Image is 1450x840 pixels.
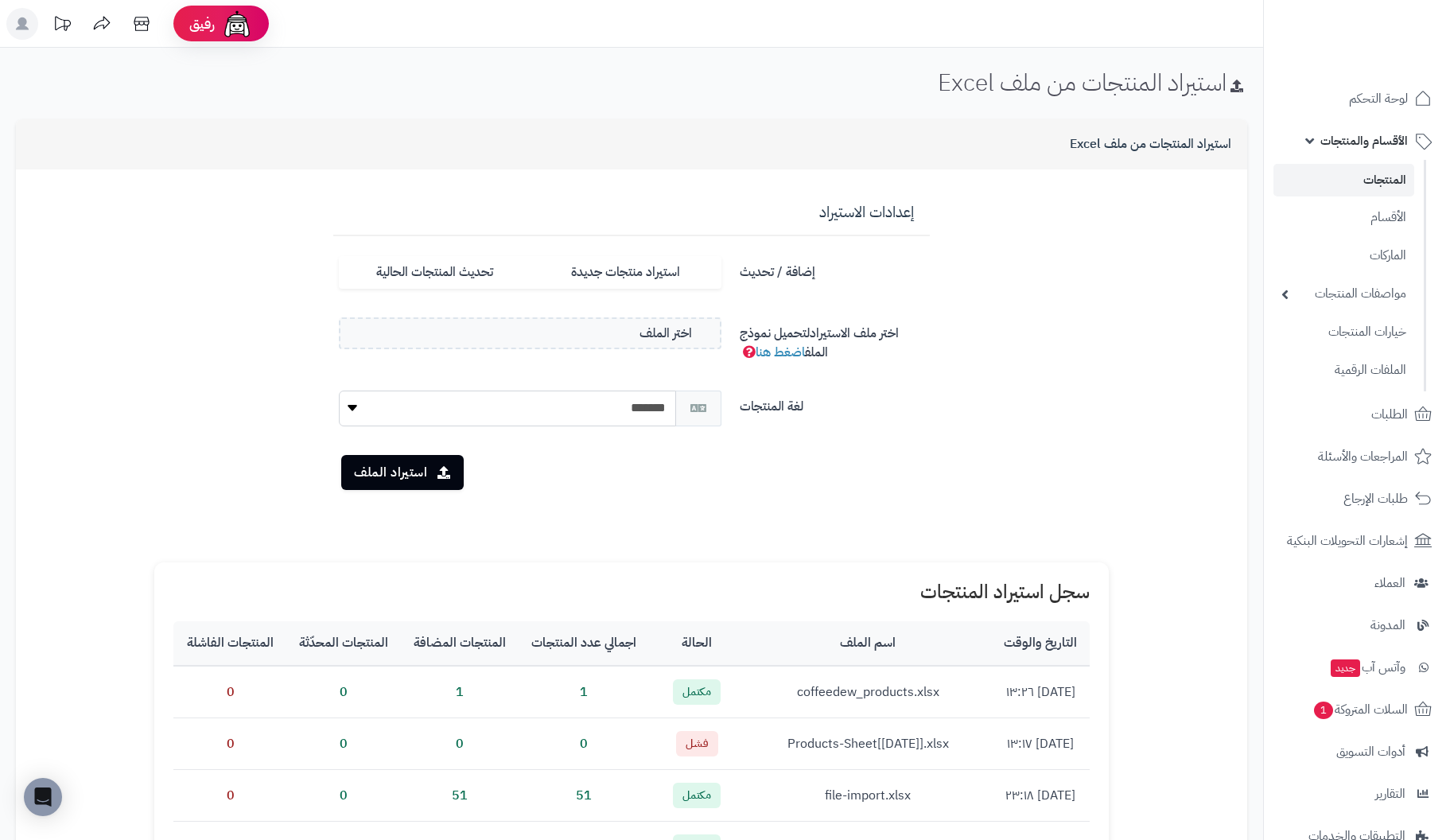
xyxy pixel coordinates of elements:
[1331,659,1360,677] span: جديد
[1342,39,1435,72] img: logo-2.png
[24,778,62,816] div: Open Intercom Messenger
[1273,395,1440,434] a: الطلبات
[991,718,1090,770] td: [DATE] ١٣:١٧
[519,718,649,770] td: 0
[286,770,401,822] td: 0
[1336,741,1405,763] span: أدوات التسويق
[991,666,1090,717] td: [DATE] ١٣:٢٦
[1318,445,1408,468] span: المراجعات والأسئلة
[1273,564,1440,602] a: العملاء
[1287,530,1408,552] span: إشعارات التحويلات البنكية
[673,679,721,705] span: مكتمل
[1371,403,1408,426] span: الطلبات
[530,256,721,289] label: استيراد منتجات جديدة
[1312,698,1408,721] span: السلات المتروكة
[1273,775,1440,813] a: التقارير
[1320,130,1408,152] span: الأقسام والمنتجات
[756,343,805,362] a: اضغط هنا
[189,14,215,33] span: رفيق
[740,324,828,362] span: لتحميل نموذج الملف
[1273,480,1440,518] a: طلبات الإرجاع
[341,455,464,490] button: استيراد الملف
[42,8,82,44] a: تحديثات المنصة
[744,718,991,770] td: Products-Sheet[2025-02-19].xlsx
[733,391,936,416] label: لغة المنتجات
[1273,437,1440,476] a: المراجعات والأسئلة
[744,621,991,666] th: اسم الملف
[286,621,401,666] th: المنتجات المحدّثة
[673,783,721,808] span: مكتمل
[401,770,519,822] td: 51
[286,718,401,770] td: 0
[1273,277,1414,311] a: مواصفات المنتجات
[1273,239,1414,273] a: الماركات
[733,256,936,282] label: إضافة / تحديث
[1273,200,1414,235] a: الأقسام
[649,621,744,666] th: الحالة
[1273,522,1440,560] a: إشعارات التحويلات البنكية
[1273,690,1440,729] a: السلات المتروكة1
[174,621,286,666] th: المنتجات الفاشلة
[1343,488,1408,510] span: طلبات الإرجاع
[1273,606,1440,644] a: المدونة
[339,256,530,289] label: تحديث المنتجات الحالية
[744,770,991,822] td: file-import.xlsx
[1273,164,1414,196] a: المنتجات
[173,581,1090,602] h1: سجل استيراد المنتجات
[938,69,1247,95] h1: استيراد المنتجات من ملف Excel
[174,718,286,770] td: 0
[174,770,286,822] td: 0
[1273,648,1440,686] a: وآتس آبجديد
[1329,656,1405,679] span: وآتس آب
[401,718,519,770] td: 0
[991,770,1090,822] td: [DATE] ٢٣:١٨
[819,201,914,223] span: إعدادات الاستيراد
[221,8,253,40] img: ai-face.png
[519,666,649,717] td: 1
[676,731,718,756] span: فشل
[1374,572,1405,594] span: العملاء
[733,317,936,362] label: اختر ملف الاستيراد
[174,666,286,717] td: 0
[639,325,692,343] span: اختر الملف
[286,666,401,717] td: 0
[401,666,519,717] td: 1
[1070,138,1231,152] h3: استيراد المنتجات من ملف Excel
[1370,614,1405,636] span: المدونة
[1314,701,1333,718] span: 1
[991,621,1090,666] th: التاريخ والوقت
[519,770,649,822] td: 51
[519,621,649,666] th: اجمالي عدد المنتجات
[1273,353,1414,387] a: الملفات الرقمية
[1375,783,1405,805] span: التقارير
[744,666,991,717] td: coffeedew_products.xlsx
[1273,733,1440,771] a: أدوات التسويق
[1273,80,1440,118] a: لوحة التحكم
[1273,315,1414,349] a: خيارات المنتجات
[1349,87,1408,110] span: لوحة التحكم
[401,621,519,666] th: المنتجات المضافة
